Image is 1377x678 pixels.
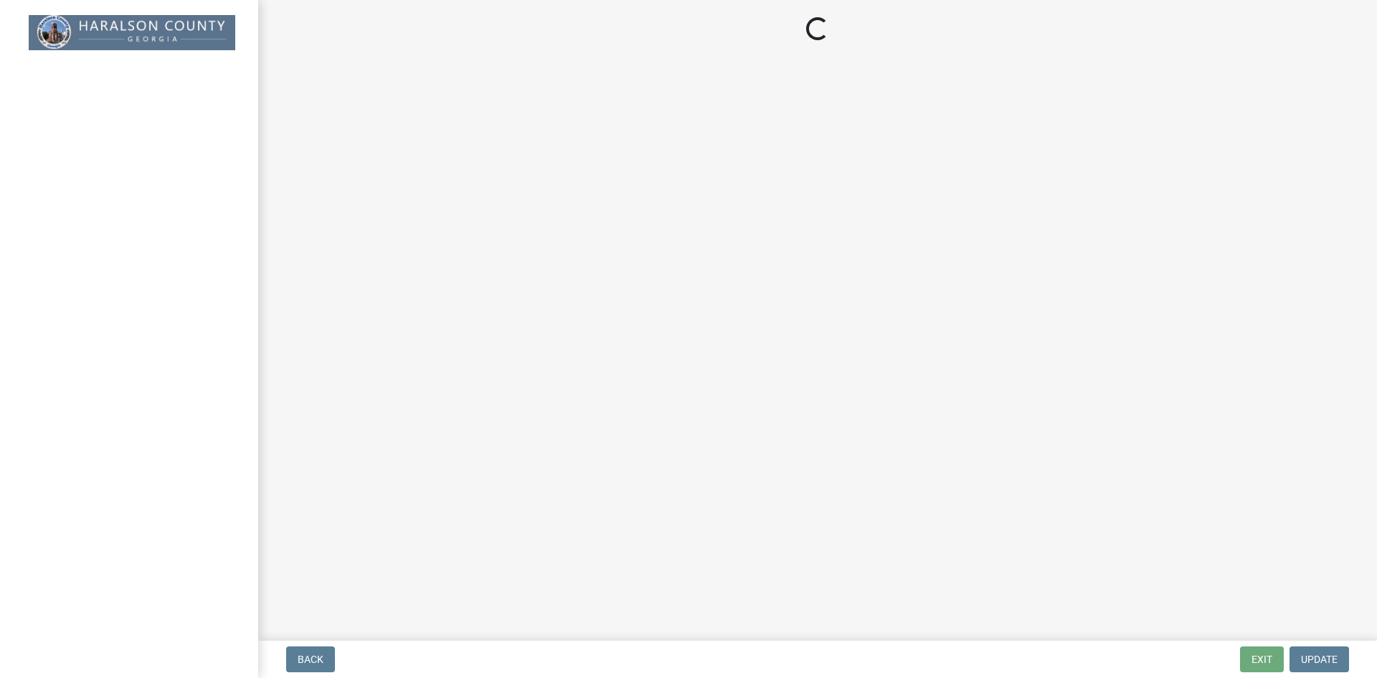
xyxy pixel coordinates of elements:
button: Update [1290,646,1349,672]
button: Exit [1240,646,1284,672]
span: Back [298,654,323,665]
button: Back [286,646,335,672]
span: Update [1301,654,1338,665]
img: Haralson County, Georgia [29,15,235,50]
